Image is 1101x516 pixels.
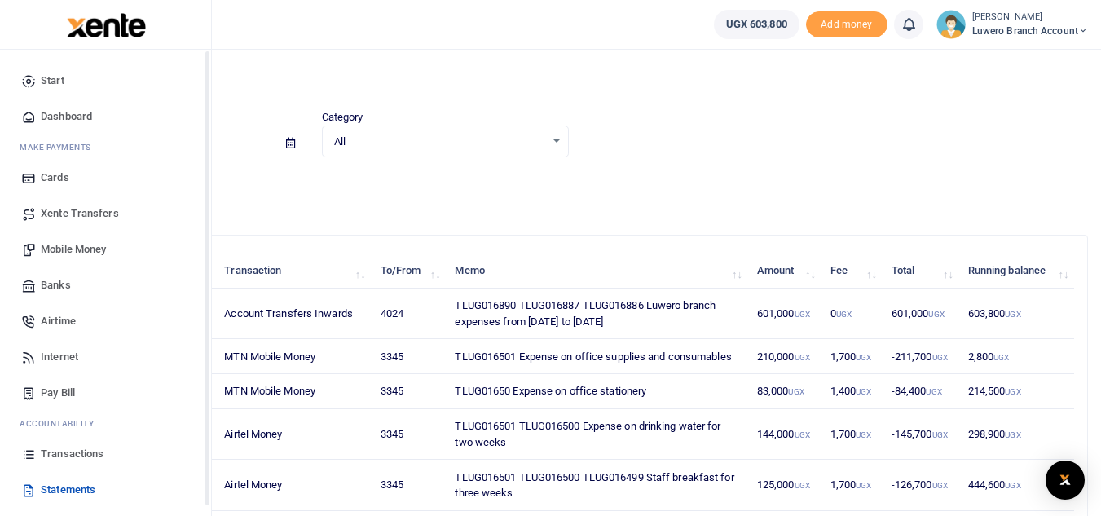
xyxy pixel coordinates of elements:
small: UGX [932,481,948,490]
td: 144,000 [748,409,821,460]
span: Mobile Money [41,241,106,258]
span: Add money [806,11,887,38]
th: Fee: activate to sort column ascending [821,254,883,289]
span: Start [41,73,64,89]
span: countability [32,417,94,430]
small: UGX [928,310,944,319]
a: Mobile Money [13,232,198,267]
td: Airtel Money [215,409,371,460]
a: Add money [806,17,887,29]
small: UGX [795,430,810,439]
td: -145,700 [883,409,959,460]
td: 0 [821,289,883,339]
a: profile-user [PERSON_NAME] Luwero Branch Account [936,10,1088,39]
td: 3345 [371,460,446,510]
small: UGX [1005,310,1020,319]
td: Airtel Money [215,460,371,510]
td: 2,800 [958,339,1074,374]
a: Transactions [13,436,198,472]
td: 1,700 [821,409,883,460]
td: 603,800 [958,289,1074,339]
td: TLUG016501 TLUG016500 Expense on drinking water for two weeks [446,409,747,460]
span: Xente Transfers [41,205,119,222]
td: 3345 [371,409,446,460]
td: 1,700 [821,460,883,510]
label: Category [322,109,363,126]
th: Total: activate to sort column ascending [883,254,959,289]
a: Dashboard [13,99,198,135]
td: 83,000 [748,374,821,409]
span: Statements [41,482,95,498]
img: profile-user [936,10,966,39]
td: MTN Mobile Money [215,374,371,409]
a: UGX 603,800 [714,10,799,39]
td: 3345 [371,374,446,409]
small: [PERSON_NAME] [972,11,1088,24]
td: -211,700 [883,339,959,374]
td: TLUG016501 Expense on office supplies and consumables [446,339,747,374]
p: Download [62,177,1088,194]
a: logo-small logo-large logo-large [65,18,146,30]
small: UGX [856,430,871,439]
a: Pay Bill [13,375,198,411]
th: Memo: activate to sort column ascending [446,254,747,289]
span: UGX 603,800 [726,16,787,33]
li: Wallet ballance [707,10,806,39]
small: UGX [993,353,1009,362]
img: logo-large [67,13,146,37]
td: 601,000 [883,289,959,339]
small: UGX [1005,430,1020,439]
span: Pay Bill [41,385,75,401]
span: Dashboard [41,108,92,125]
small: UGX [795,481,810,490]
td: 4024 [371,289,446,339]
td: 298,900 [958,409,1074,460]
td: TLUG01650 Expense on office stationery [446,374,747,409]
div: Open Intercom Messenger [1046,461,1085,500]
span: All [334,134,545,150]
th: Transaction: activate to sort column ascending [215,254,371,289]
span: Luwero Branch Account [972,24,1088,38]
td: 444,600 [958,460,1074,510]
small: UGX [856,387,871,396]
td: 214,500 [958,374,1074,409]
td: TLUG016501 TLUG016500 TLUG016499 Staff breakfast for three weeks [446,460,747,510]
a: Airtime [13,303,198,339]
th: Running balance: activate to sort column ascending [958,254,1074,289]
td: TLUG016890 TLUG016887 TLUG016886 Luwero branch expenses from [DATE] to [DATE] [446,289,747,339]
td: -126,700 [883,460,959,510]
a: Cards [13,160,198,196]
small: UGX [926,387,941,396]
small: UGX [932,430,948,439]
li: Toup your wallet [806,11,887,38]
span: Transactions [41,446,103,462]
td: 601,000 [748,289,821,339]
small: UGX [788,387,804,396]
span: Cards [41,170,69,186]
small: UGX [1005,481,1020,490]
small: UGX [795,353,810,362]
a: Banks [13,267,198,303]
small: UGX [836,310,852,319]
td: 3345 [371,339,446,374]
small: UGX [856,481,871,490]
a: Statements [13,472,198,508]
span: Airtime [41,313,76,329]
td: Account Transfers Inwards [215,289,371,339]
small: UGX [795,310,810,319]
td: 1,700 [821,339,883,374]
small: UGX [856,353,871,362]
td: -84,400 [883,374,959,409]
h4: Statements [62,70,1088,88]
th: To/From: activate to sort column ascending [371,254,446,289]
td: MTN Mobile Money [215,339,371,374]
td: 125,000 [748,460,821,510]
li: M [13,135,198,160]
td: 210,000 [748,339,821,374]
a: Start [13,63,198,99]
span: Internet [41,349,78,365]
small: UGX [932,353,948,362]
a: Xente Transfers [13,196,198,232]
li: Ac [13,411,198,436]
a: Internet [13,339,198,375]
